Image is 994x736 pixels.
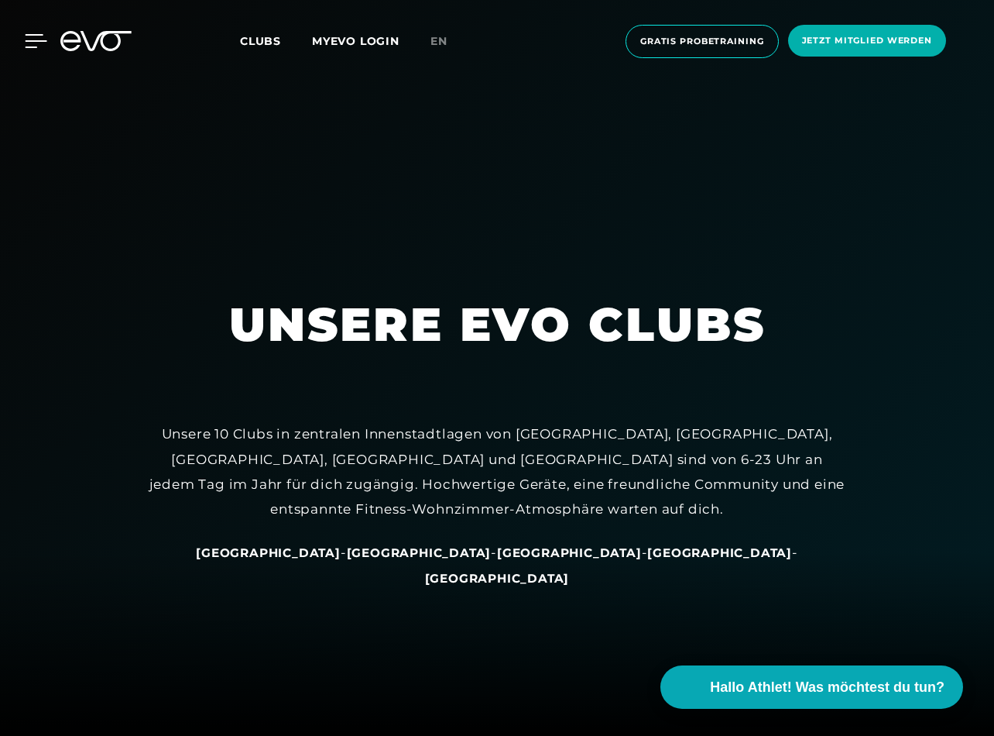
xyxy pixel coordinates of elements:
a: [GEOGRAPHIC_DATA] [497,545,642,560]
a: [GEOGRAPHIC_DATA] [425,570,570,586]
span: [GEOGRAPHIC_DATA] [497,545,642,560]
span: Clubs [240,34,281,48]
span: [GEOGRAPHIC_DATA] [425,571,570,586]
div: Unsere 10 Clubs in zentralen Innenstadtlagen von [GEOGRAPHIC_DATA], [GEOGRAPHIC_DATA], [GEOGRAPHI... [149,421,845,521]
a: MYEVO LOGIN [312,34,399,48]
a: [GEOGRAPHIC_DATA] [647,545,792,560]
a: en [430,33,466,50]
span: en [430,34,447,48]
button: Hallo Athlet! Was möchtest du tun? [660,665,963,709]
h1: UNSERE EVO CLUBS [229,294,766,355]
span: Gratis Probetraining [640,35,764,48]
span: [GEOGRAPHIC_DATA] [647,545,792,560]
a: [GEOGRAPHIC_DATA] [196,545,341,560]
span: [GEOGRAPHIC_DATA] [347,545,492,560]
span: Jetzt Mitglied werden [802,34,932,47]
a: Gratis Probetraining [621,25,783,58]
span: Hallo Athlet! Was möchtest du tun? [710,677,944,698]
a: Jetzt Mitglied werden [783,25,951,58]
a: [GEOGRAPHIC_DATA] [347,545,492,560]
div: - - - - [149,540,845,590]
a: Clubs [240,33,312,48]
span: [GEOGRAPHIC_DATA] [196,545,341,560]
